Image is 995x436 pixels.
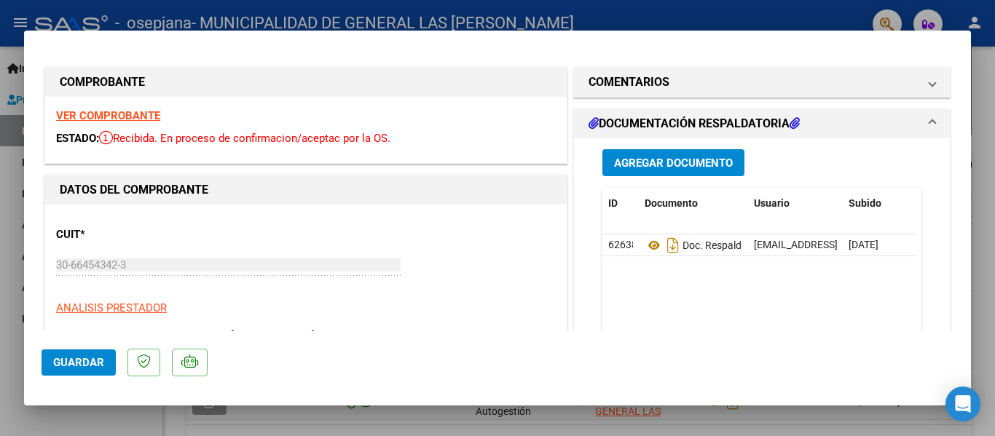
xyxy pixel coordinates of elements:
span: ANALISIS PRESTADOR [56,301,167,314]
mat-expansion-panel-header: COMENTARIOS [574,68,950,97]
button: Guardar [42,349,116,376]
span: Documento [645,197,698,209]
strong: COMPROBANTE [60,75,145,89]
div: Open Intercom Messenger [945,387,980,421]
button: Agregar Documento [602,149,744,176]
datatable-header-cell: Usuario [748,188,843,219]
span: Usuario [754,197,790,209]
span: Doc. Respaldatoria [645,239,768,251]
span: ID [608,197,618,209]
span: Recibida. En proceso de confirmacion/aceptac por la OS. [99,132,390,145]
p: CUIT [56,226,206,243]
mat-expansion-panel-header: DOCUMENTACIÓN RESPALDATORIA [574,109,950,138]
span: [DATE] [849,239,878,250]
datatable-header-cell: Subido [843,188,916,219]
p: MUNICIPALIDAD DE GENERAL LAS [PERSON_NAME] [56,328,556,344]
span: Guardar [53,356,104,369]
strong: DATOS DEL COMPROBANTE [60,183,208,197]
h1: COMENTARIOS [589,74,669,91]
span: 62638 [608,239,637,250]
datatable-header-cell: ID [602,188,639,219]
a: VER COMPROBANTE [56,109,160,122]
datatable-header-cell: Acción [916,188,988,219]
h1: DOCUMENTACIÓN RESPALDATORIA [589,115,800,132]
datatable-header-cell: Documento [639,188,748,219]
span: Subido [849,197,881,209]
i: Descargar documento [664,234,683,257]
span: ESTADO: [56,132,99,145]
span: Agregar Documento [614,156,733,170]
